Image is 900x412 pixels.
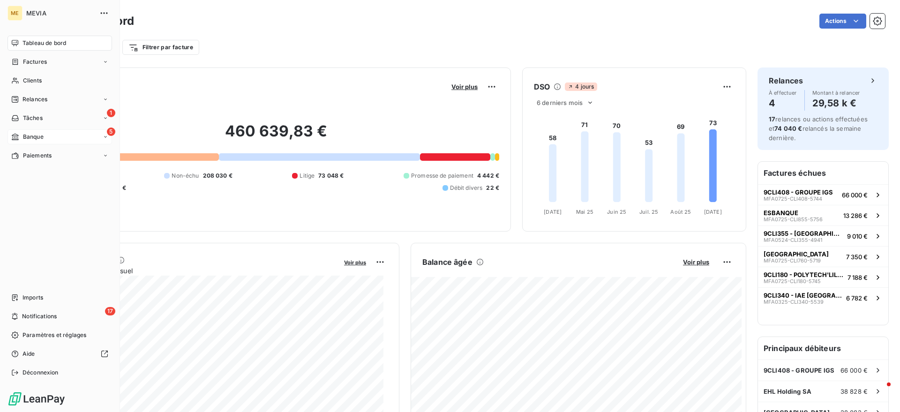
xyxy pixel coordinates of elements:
span: Aide [22,350,35,358]
span: MFA0325-CLI340-5539 [764,299,824,305]
span: 5 [107,127,115,136]
tspan: Mai 25 [576,209,593,215]
span: Paiements [23,151,52,160]
h2: 460 639,83 € [53,122,499,150]
h6: Relances [769,75,803,86]
span: À effectuer [769,90,797,96]
span: Voir plus [683,258,709,266]
span: 74 040 € [774,125,802,132]
span: Chiffre d'affaires mensuel [53,266,337,276]
h6: DSO [534,81,550,92]
span: 9CLI408 - GROUPE IGS [764,367,834,374]
span: Voir plus [344,259,366,266]
button: 9CLI340 - IAE [GEOGRAPHIC_DATA]MFA0325-CLI340-55396 782 € [758,287,888,308]
h6: Principaux débiteurs [758,337,888,360]
span: Clients [23,76,42,85]
span: 73 048 € [318,172,344,180]
span: MFA0524-CLI355-4941 [764,237,822,243]
span: 9CLI180 - POLYTECH'LILLE [764,271,844,278]
span: Litige [300,172,315,180]
span: 13 286 € [843,212,868,219]
span: relances ou actions effectuées et relancés la semaine dernière. [769,115,868,142]
button: Voir plus [449,82,480,91]
span: 7 188 € [847,274,868,281]
iframe: Intercom live chat [868,380,891,403]
span: Tableau de bord [22,39,66,47]
span: 9CLI355 - [GEOGRAPHIC_DATA][PERSON_NAME] 3 [764,230,843,237]
tspan: Août 25 [670,209,691,215]
button: [GEOGRAPHIC_DATA]MFA0725-CLI760-57197 350 € [758,246,888,267]
span: 66 000 € [840,367,868,374]
tspan: [DATE] [704,209,722,215]
span: EHL Holding SA [764,388,811,395]
tspan: Juil. 25 [639,209,658,215]
span: Banque [23,133,44,141]
span: 38 828 € [840,388,868,395]
span: Promesse de paiement [411,172,473,180]
span: Voir plus [451,83,478,90]
button: ESBANQUEMFA0725-CLI855-575613 286 € [758,205,888,225]
span: 1 [107,109,115,117]
span: Relances [22,95,47,104]
span: Paramètres et réglages [22,331,86,339]
span: Factures [23,58,47,66]
span: 4 jours [565,82,597,91]
h6: Balance âgée [422,256,472,268]
button: Voir plus [680,258,712,266]
h4: 29,58 k € [812,96,860,111]
tspan: [DATE] [544,209,562,215]
span: Montant à relancer [812,90,860,96]
button: 9CLI355 - [GEOGRAPHIC_DATA][PERSON_NAME] 3MFA0524-CLI355-49419 010 € [758,225,888,246]
span: Tâches [23,114,43,122]
span: 7 350 € [846,253,868,261]
button: 9CLI408 - GROUPE IGSMFA0725-CLI408-574466 000 € [758,184,888,205]
span: Non-échu [172,172,199,180]
h4: 4 [769,96,797,111]
span: 17 [105,307,115,315]
a: Aide [7,346,112,361]
span: 9 010 € [847,232,868,240]
button: Filtrer par facture [122,40,199,55]
span: 9CLI408 - GROUPE IGS [764,188,833,196]
span: 4 442 € [477,172,499,180]
span: 9CLI340 - IAE [GEOGRAPHIC_DATA] [764,292,842,299]
button: 9CLI180 - POLYTECH'LILLEMFA0725-CLI180-57457 188 € [758,267,888,287]
h6: Factures échues [758,162,888,184]
span: 6 derniers mois [537,99,583,106]
button: Actions [819,14,866,29]
span: [GEOGRAPHIC_DATA] [764,250,829,258]
button: Voir plus [341,258,369,266]
span: 17 [769,115,775,123]
span: MFA0725-CLI408-5744 [764,196,822,202]
img: Logo LeanPay [7,391,66,406]
span: MFA0725-CLI855-5756 [764,217,823,222]
span: Déconnexion [22,368,59,377]
span: MFA0725-CLI760-5719 [764,258,821,263]
span: 22 € [486,184,499,192]
span: MFA0725-CLI180-5745 [764,278,821,284]
span: 6 782 € [846,294,868,302]
tspan: Juin 25 [607,209,626,215]
span: Débit divers [450,184,483,192]
span: Notifications [22,312,57,321]
span: 208 030 € [203,172,232,180]
span: ESBANQUE [764,209,798,217]
div: ME [7,6,22,21]
span: MEVIA [26,9,94,17]
span: Imports [22,293,43,302]
span: 66 000 € [842,191,868,199]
